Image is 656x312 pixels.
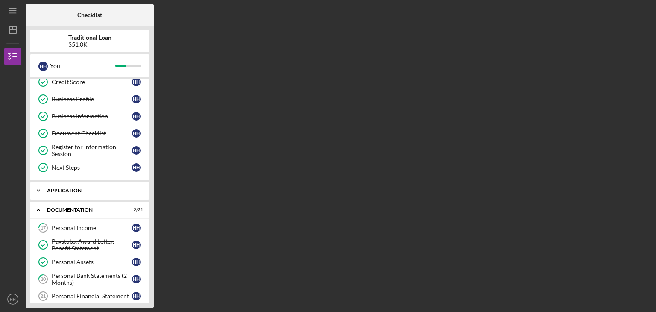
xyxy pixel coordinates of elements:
[34,142,145,159] a: Register for Information SessionHH
[41,225,46,231] tspan: 17
[52,164,132,171] div: Next Steps
[34,219,145,236] a: 17Personal IncomeHH
[47,207,122,212] div: Documentation
[52,259,132,265] div: Personal Assets
[52,293,132,300] div: Personal Financial Statement
[132,146,141,155] div: H H
[34,91,145,108] a: Business ProfileHH
[52,224,132,231] div: Personal Income
[50,59,115,73] div: You
[52,238,132,252] div: Paystubs, Award Letter, Benefit Statement
[52,96,132,103] div: Business Profile
[34,125,145,142] a: Document ChecklistHH
[34,159,145,176] a: Next StepsHH
[34,271,145,288] a: 20Personal Bank Statements (2 Months)HH
[68,41,111,48] div: $51.0K
[132,129,141,138] div: H H
[34,108,145,125] a: Business InformationHH
[52,272,132,286] div: Personal Bank Statements (2 Months)
[52,113,132,120] div: Business Information
[10,297,16,302] text: HH
[132,292,141,300] div: H H
[132,258,141,266] div: H H
[34,236,145,253] a: Paystubs, Award Letter, Benefit StatementHH
[41,277,46,282] tspan: 20
[132,163,141,172] div: H H
[52,144,132,157] div: Register for Information Session
[132,78,141,86] div: H H
[132,224,141,232] div: H H
[34,74,145,91] a: Credit ScoreHH
[41,294,46,299] tspan: 21
[52,79,132,85] div: Credit Score
[4,291,21,308] button: HH
[68,34,111,41] b: Traditional Loan
[47,188,139,193] div: Application
[34,253,145,271] a: Personal AssetsHH
[132,112,141,121] div: H H
[128,207,143,212] div: 2 / 21
[38,62,48,71] div: H H
[132,95,141,103] div: H H
[77,12,102,18] b: Checklist
[132,241,141,249] div: H H
[132,275,141,283] div: H H
[34,288,145,305] a: 21Personal Financial StatementHH
[52,130,132,137] div: Document Checklist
